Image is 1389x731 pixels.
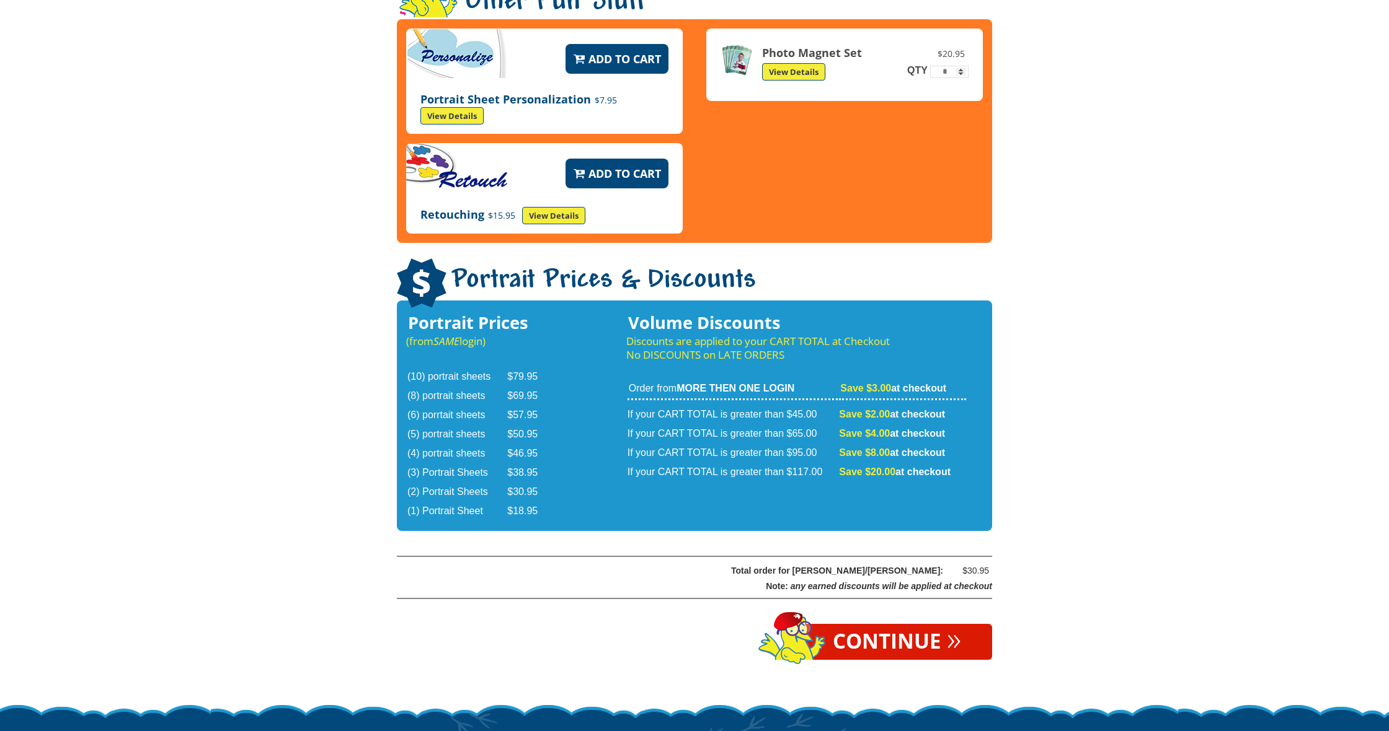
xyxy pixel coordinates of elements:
td: If your CART TOTAL is greater than $45.00 [628,401,838,424]
td: (3) Portrait Sheets [407,464,506,482]
span: $7.95 [591,94,621,106]
p: Discounts are applied to your CART TOTAL at Checkout No DISCOUNTS on LATE ORDERS [626,335,967,362]
td: $46.95 [507,445,553,463]
td: $30.95 [507,483,553,501]
label: QTY [906,65,928,76]
span: $20.95 [934,47,969,61]
td: If your CART TOTAL is greater than $117.00 [628,463,838,481]
td: $50.95 [507,426,553,444]
h3: Volume Discounts [626,316,967,330]
td: $38.95 [507,464,553,482]
td: (5) portrait sheets [407,426,506,444]
a: View Details [420,107,484,125]
strong: Photo Magnet Set [762,45,862,60]
span: Save $2.00 [839,409,890,419]
span: Save $8.00 [839,447,890,458]
button: Add to Cart [566,159,668,188]
strong: MORE THEN ONE LOGIN [677,383,794,393]
td: (8) portrait sheets [407,387,506,405]
strong: at checkout [839,447,945,458]
img: Photo Magnet Set [721,44,753,76]
strong: at checkout [839,409,945,419]
span: any earned discounts will be applied at checkout [791,581,992,591]
em: SAME [433,334,459,348]
button: Add to Cart [566,44,668,74]
td: Order from [628,382,838,400]
a: View Details [522,207,585,224]
td: $79.95 [507,368,553,386]
h1: Portrait Prices & Discounts [397,258,992,310]
span: » [947,631,961,645]
span: Save $20.00 [839,466,895,477]
div: Total order for [PERSON_NAME]/[PERSON_NAME]: [428,563,943,579]
a: Continue» [802,624,992,660]
td: $69.95 [507,387,553,405]
strong: at checkout [839,428,945,439]
td: $18.95 [507,502,553,520]
div: $30.95 [952,563,989,579]
td: (2) Portrait Sheets [407,483,506,501]
p: Retouching [420,207,668,224]
td: (1) Portrait Sheet [407,502,506,520]
span: Save $3.00 [840,383,891,393]
td: If your CART TOTAL is greater than $95.00 [628,444,838,462]
td: (6) porrtait sheets [407,406,506,424]
p: Portrait Sheet Personalization [420,92,668,125]
span: $15.95 [484,209,519,221]
a: View Details [762,63,825,81]
h3: Portrait Prices [406,316,554,330]
p: (from login) [406,335,554,348]
td: (10) portrait sheets [407,368,506,386]
strong: at checkout [840,383,946,393]
strong: at checkout [839,466,951,477]
span: Note: [766,581,788,591]
td: If your CART TOTAL is greater than $65.00 [628,425,838,443]
td: $57.95 [507,406,553,424]
td: (4) portrait sheets [407,445,506,463]
span: Save $4.00 [839,428,890,439]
